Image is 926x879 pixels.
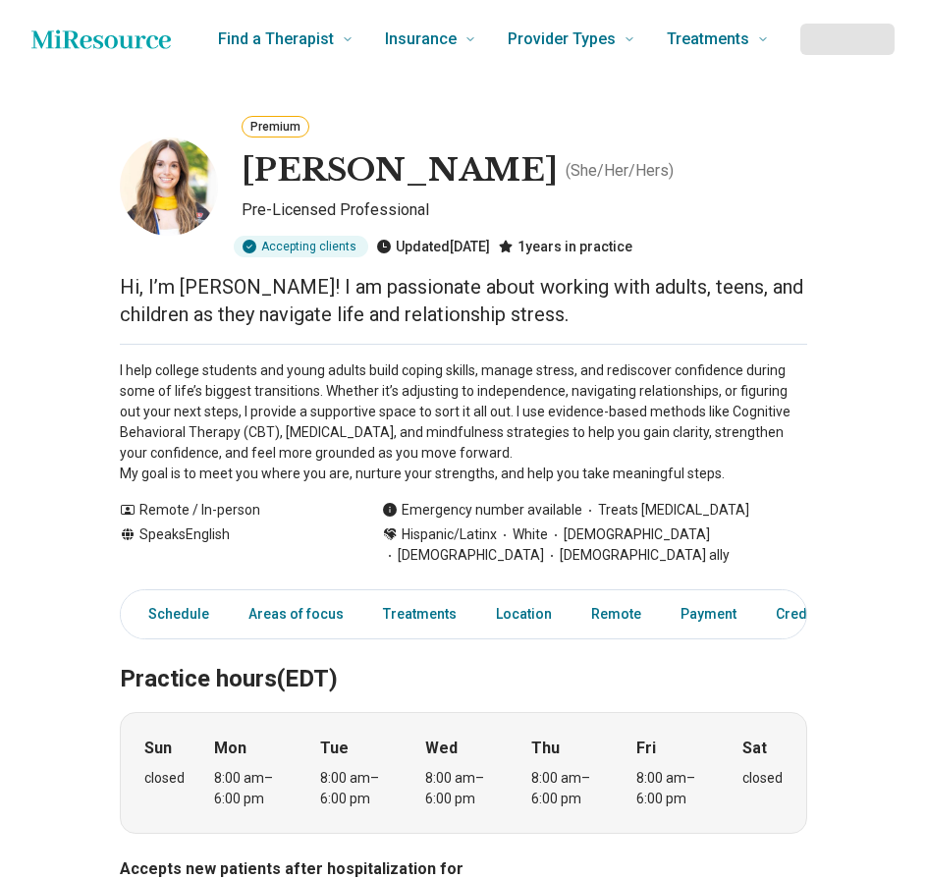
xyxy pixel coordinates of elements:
[120,137,218,236] img: Sarah Dulaney, Pre-Licensed Professional
[498,236,632,257] div: 1 years in practice
[242,116,309,137] button: Premium
[531,737,560,760] strong: Thu
[497,524,548,545] span: White
[402,524,497,545] span: Hispanic/Latinx
[371,594,468,634] a: Treatments
[484,594,564,634] a: Location
[382,500,582,521] div: Emergency number available
[144,737,172,760] strong: Sun
[242,198,807,228] p: Pre-Licensed Professional
[667,26,749,53] span: Treatments
[582,500,749,521] span: Treats [MEDICAL_DATA]
[376,236,490,257] div: Updated [DATE]
[320,737,349,760] strong: Tue
[544,545,730,566] span: [DEMOGRAPHIC_DATA] ally
[120,273,807,328] p: Hi, I’m [PERSON_NAME]! I am passionate about working with adults, teens, and children as they nav...
[382,545,544,566] span: [DEMOGRAPHIC_DATA]
[764,594,862,634] a: Credentials
[120,524,343,566] div: Speaks English
[125,594,221,634] a: Schedule
[31,20,171,59] a: Home page
[218,26,334,53] span: Find a Therapist
[120,712,807,834] div: When does the program meet?
[531,768,607,809] div: 8:00 am – 6:00 pm
[548,524,710,545] span: [DEMOGRAPHIC_DATA]
[669,594,748,634] a: Payment
[385,26,457,53] span: Insurance
[566,159,674,183] p: ( She/Her/Hers )
[636,768,712,809] div: 8:00 am – 6:00 pm
[234,236,368,257] div: Accepting clients
[120,616,807,696] h2: Practice hours (EDT)
[636,737,656,760] strong: Fri
[214,737,246,760] strong: Mon
[508,26,616,53] span: Provider Types
[120,500,343,521] div: Remote / In-person
[120,360,807,484] p: I help college students and young adults build coping skills, manage stress, and rediscover confi...
[320,768,396,809] div: 8:00 am – 6:00 pm
[144,768,185,789] div: closed
[425,768,501,809] div: 8:00 am – 6:00 pm
[237,594,355,634] a: Areas of focus
[742,737,767,760] strong: Sat
[214,768,290,809] div: 8:00 am – 6:00 pm
[425,737,458,760] strong: Wed
[579,594,653,634] a: Remote
[242,150,558,192] h1: [PERSON_NAME]
[742,768,783,789] div: closed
